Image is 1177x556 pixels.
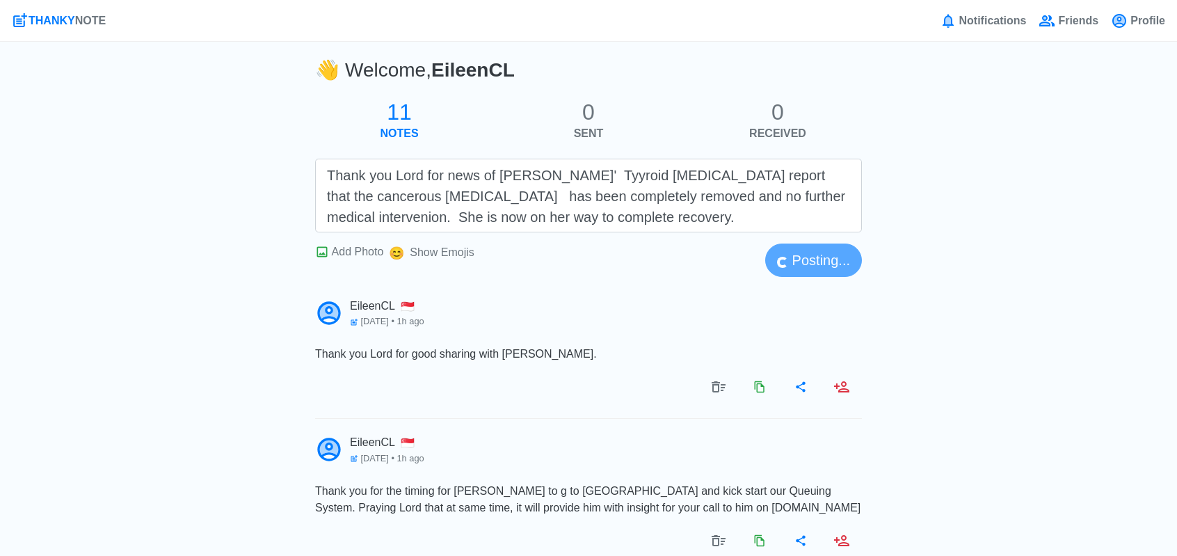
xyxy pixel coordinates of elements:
span: 🇸🇬 [401,302,415,312]
a: EileenCL 🇸🇬 [350,299,424,312]
span: 1h ago [397,316,424,326]
p: NOTES [305,125,494,142]
a: Profile [1110,12,1166,30]
a: Friends [1038,12,1099,30]
textarea: Thank you Lord for news of [PERSON_NAME]' Tyyroid [MEDICAL_DATA] report that the cancerous [MEDIC... [315,159,862,232]
span: Thank you Lord for good sharing with [PERSON_NAME]. [315,348,597,360]
small: [DATE] • [350,316,424,326]
p: SENT [494,125,683,142]
span: Add Photo [332,246,384,257]
span: Profile [1128,13,1165,29]
span: Thank you for the timing for [PERSON_NAME] to g to [GEOGRAPHIC_DATA] and kick start our Queuing S... [315,485,860,514]
span: smile [389,246,404,260]
span: 1h ago [397,453,424,463]
button: Posting... [765,244,862,277]
h2: 0 [494,99,683,125]
a: EileenCL 🇸🇬 [350,436,424,449]
h2: 0 [683,99,872,125]
b: EileenCL [431,59,515,81]
h6: EileenCL [350,436,424,449]
span: 🇸🇬 [401,438,415,448]
span: Friends [1055,13,1098,29]
div: Show Emojis [410,244,474,261]
div: THANKY [29,13,106,29]
p: RECEIVED [683,125,872,142]
span: Notifications [956,13,1027,29]
h6: EileenCL [350,299,424,312]
span: wave [315,58,339,82]
small: [DATE] • [350,453,424,463]
h2: 11 [305,99,494,125]
span: NOTE [75,15,106,26]
a: Notifications [939,12,1027,30]
h3: Welcome, [315,58,515,88]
